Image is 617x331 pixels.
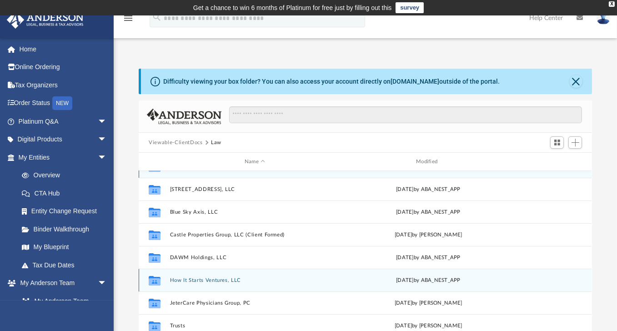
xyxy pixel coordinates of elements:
[149,139,202,147] button: Viewable-ClientDocs
[13,202,120,221] a: Entity Change Request
[13,166,120,185] a: Overview
[98,148,116,167] span: arrow_drop_down
[152,12,162,22] i: search
[344,208,513,216] div: [DATE] by ABA_NEST_APP
[170,209,340,215] button: Blue Sky Axis, LLC
[568,136,582,149] button: Add
[193,2,392,13] div: Get a chance to win 6 months of Platinum for free just by filling out this
[170,255,340,261] button: DAWM Holdings, LLC
[4,11,86,29] img: Anderson Advisors Platinum Portal
[13,238,116,256] a: My Blueprint
[550,136,564,149] button: Switch to Grid View
[391,78,439,85] a: [DOMAIN_NAME]
[13,184,120,202] a: CTA Hub
[123,17,134,24] a: menu
[170,323,340,329] button: Trusts
[6,94,120,113] a: Order StatusNEW
[52,96,72,110] div: NEW
[6,40,120,58] a: Home
[6,58,120,76] a: Online Ordering
[609,1,615,7] div: close
[6,274,116,292] a: My Anderson Teamarrow_drop_down
[597,11,610,25] img: User Pic
[13,256,120,274] a: Tax Due Dates
[170,300,340,306] button: JeterCare Physicians Group, PC
[344,231,513,239] div: [DATE] by [PERSON_NAME]
[170,232,340,238] button: Castle Properties Group, LLC (Client Formed)
[343,158,513,166] div: Modified
[98,130,116,149] span: arrow_drop_down
[396,2,424,13] a: survey
[344,299,513,307] div: [DATE] by [PERSON_NAME]
[6,112,120,130] a: Platinum Q&Aarrow_drop_down
[6,148,120,166] a: My Entitiesarrow_drop_down
[170,277,340,283] button: How It Starts Ventures, LLC
[163,77,500,86] div: Difficulty viewing your box folder? You can also access your account directly on outside of the p...
[143,158,166,166] div: id
[6,76,120,94] a: Tax Organizers
[570,75,582,88] button: Close
[229,106,582,124] input: Search files and folders
[13,220,120,238] a: Binder Walkthrough
[211,139,221,147] button: Law
[98,112,116,131] span: arrow_drop_down
[517,158,581,166] div: id
[170,158,340,166] div: Name
[344,322,513,330] div: [DATE] by [PERSON_NAME]
[344,276,513,285] div: [DATE] by ABA_NEST_APP
[13,292,111,310] a: My Anderson Team
[344,254,513,262] div: [DATE] by ABA_NEST_APP
[344,186,513,194] div: [DATE] by ABA_NEST_APP
[123,13,134,24] i: menu
[170,186,340,192] button: [STREET_ADDRESS], LLC
[98,274,116,293] span: arrow_drop_down
[6,130,120,149] a: Digital Productsarrow_drop_down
